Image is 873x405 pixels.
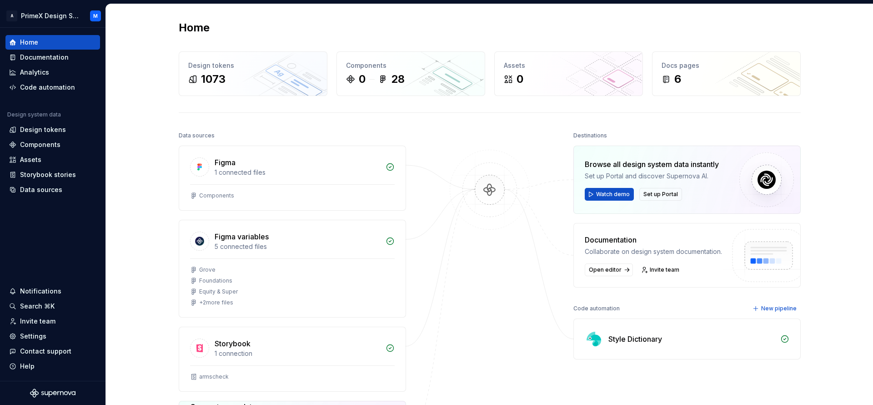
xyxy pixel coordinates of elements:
[215,338,251,349] div: Storybook
[20,347,71,356] div: Contact support
[494,51,643,96] a: Assets0
[517,72,523,86] div: 0
[179,327,406,392] a: Storybook1 connectionarmscheck
[5,314,100,329] a: Invite team
[199,288,238,295] div: Equity & Super
[5,152,100,167] a: Assets
[585,188,634,201] button: Watch demo
[21,11,79,20] div: PrimeX Design System
[215,168,380,177] div: 1 connected files
[5,122,100,137] a: Design tokens
[199,373,229,380] div: armscheck
[573,129,607,142] div: Destinations
[215,242,380,251] div: 5 connected files
[608,334,662,344] div: Style Dictionary
[20,155,41,164] div: Assets
[5,344,100,359] button: Contact support
[650,266,679,273] span: Invite team
[20,83,75,92] div: Code automation
[20,362,35,371] div: Help
[5,167,100,182] a: Storybook stories
[6,10,17,21] div: A
[179,129,215,142] div: Data sources
[215,157,236,168] div: Figma
[504,61,633,70] div: Assets
[585,234,722,245] div: Documentation
[5,35,100,50] a: Home
[761,305,797,312] span: New pipeline
[20,53,69,62] div: Documentation
[652,51,801,96] a: Docs pages6
[20,332,46,341] div: Settings
[199,277,232,284] div: Foundations
[585,159,719,170] div: Browse all design system data instantly
[336,51,485,96] a: Components028
[5,182,100,197] a: Data sources
[346,61,476,70] div: Components
[5,284,100,299] button: Notifications
[215,349,380,358] div: 1 connection
[2,6,104,25] button: APrimeX Design SystemM
[201,72,226,86] div: 1073
[750,302,801,315] button: New pipeline
[188,61,318,70] div: Design tokens
[199,192,234,199] div: Components
[5,50,100,65] a: Documentation
[179,51,327,96] a: Design tokens1073
[589,266,622,273] span: Open editor
[643,191,678,198] span: Set up Portal
[674,72,681,86] div: 6
[199,299,233,306] div: + 2 more files
[20,140,60,149] div: Components
[585,172,719,181] div: Set up Portal and discover Supernova AI.
[573,302,620,315] div: Code automation
[596,191,630,198] span: Watch demo
[5,137,100,152] a: Components
[199,266,216,273] div: Grove
[5,359,100,374] button: Help
[20,170,76,179] div: Storybook stories
[20,125,66,134] div: Design tokens
[585,263,633,276] a: Open editor
[639,188,682,201] button: Set up Portal
[359,72,366,86] div: 0
[20,287,61,296] div: Notifications
[391,72,405,86] div: 28
[20,38,38,47] div: Home
[30,389,75,398] svg: Supernova Logo
[179,220,406,318] a: Figma variables5 connected filesGroveFoundationsEquity & Super+2more files
[179,146,406,211] a: Figma1 connected filesComponents
[585,247,722,256] div: Collaborate on design system documentation.
[20,68,49,77] div: Analytics
[7,111,61,118] div: Design system data
[215,231,269,242] div: Figma variables
[20,317,55,326] div: Invite team
[93,12,98,20] div: M
[662,61,791,70] div: Docs pages
[179,20,210,35] h2: Home
[20,302,55,311] div: Search ⌘K
[5,329,100,344] a: Settings
[5,299,100,314] button: Search ⌘K
[638,263,683,276] a: Invite team
[5,80,100,95] a: Code automation
[5,65,100,80] a: Analytics
[20,185,62,194] div: Data sources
